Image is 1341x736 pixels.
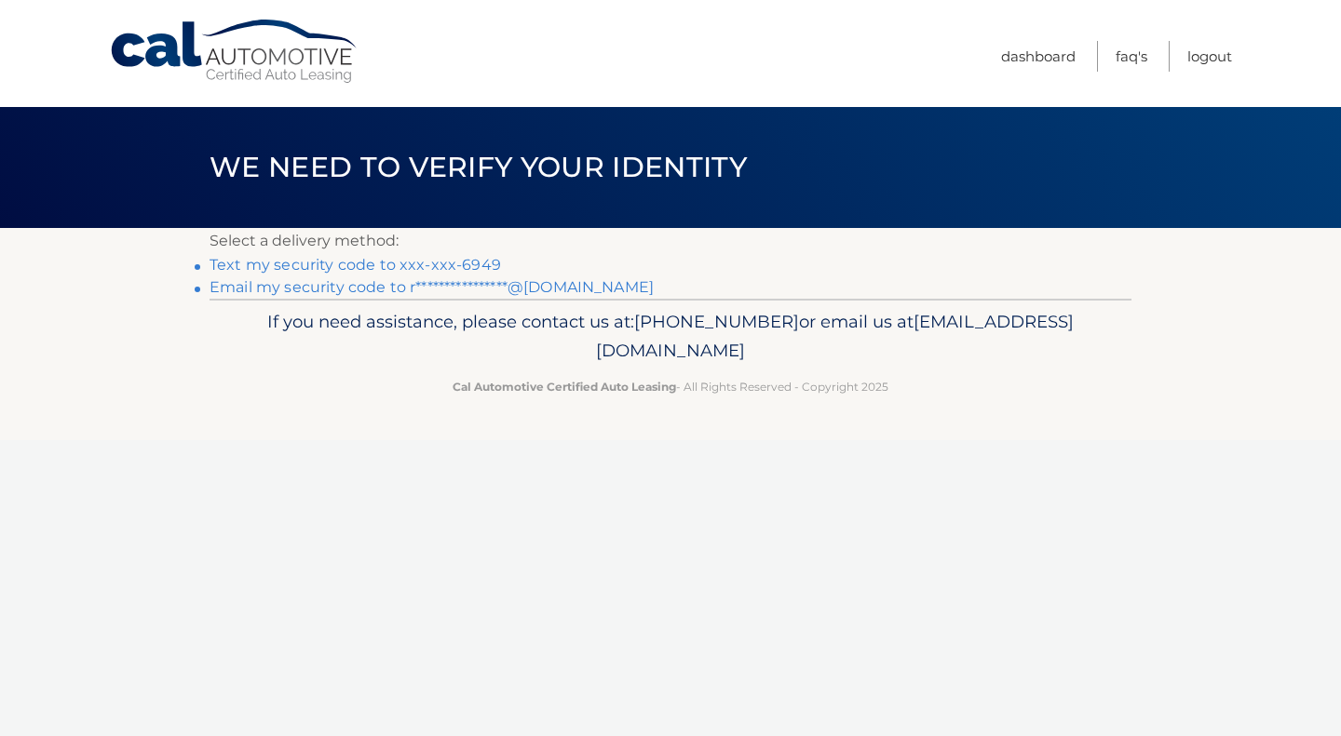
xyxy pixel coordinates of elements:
p: Select a delivery method: [210,228,1131,254]
a: Dashboard [1001,41,1076,72]
p: If you need assistance, please contact us at: or email us at [222,307,1119,367]
p: - All Rights Reserved - Copyright 2025 [222,377,1119,396]
a: FAQ's [1116,41,1147,72]
a: Text my security code to xxx-xxx-6949 [210,256,501,274]
span: [PHONE_NUMBER] [634,311,799,332]
strong: Cal Automotive Certified Auto Leasing [453,380,676,394]
span: We need to verify your identity [210,150,747,184]
a: Cal Automotive [109,19,360,85]
a: Logout [1187,41,1232,72]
